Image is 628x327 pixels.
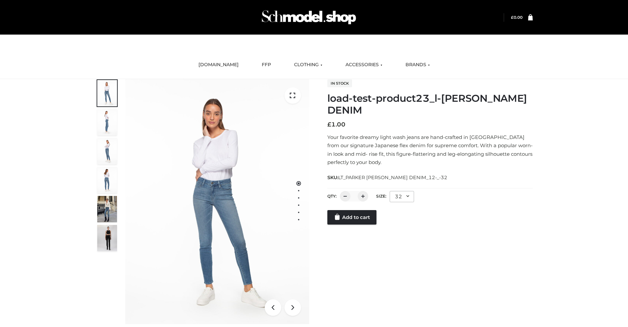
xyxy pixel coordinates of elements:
[390,191,414,202] div: 32
[511,15,523,20] a: £0.00
[97,109,117,135] img: 2001KLX-Ava-skinny-cove-4-scaled_4636a833-082b-4702-abec-fd5bf279c4fc.jpg
[97,167,117,193] img: 2001KLX-Ava-skinny-cove-2-scaled_32c0e67e-5e94-449c-a916-4c02a8c03427.jpg
[327,210,376,225] a: Add to cart
[289,58,327,72] a: CLOTHING
[327,133,533,167] p: Your favorite dreamy light wash jeans are hand-crafted in [GEOGRAPHIC_DATA] from our signature Ja...
[97,225,117,251] img: 49df5f96394c49d8b5cbdcda3511328a.HD-1080p-2.5Mbps-49301101_thumbnail.jpg
[338,175,447,180] span: LT_PARKER [PERSON_NAME] DENIM_12-_-32
[97,80,117,106] img: 2001KLX-Ava-skinny-cove-1-scaled_9b141654-9513-48e5-b76c-3dc7db129200.jpg
[376,194,386,199] label: Size:
[327,121,331,128] span: £
[327,174,448,181] span: SKU:
[259,4,358,30] img: Schmodel Admin 964
[97,196,117,222] img: Bowery-Skinny_Cove-1.jpg
[511,15,523,20] bdi: 0.00
[401,58,435,72] a: BRANDS
[125,79,309,324] img: 2001KLX-Ava-skinny-cove-1-scaled_9b141654-9513-48e5-b76c-3dc7db129200
[327,79,352,87] span: In stock
[97,138,117,164] img: 2001KLX-Ava-skinny-cove-3-scaled_eb6bf915-b6b9-448f-8c6c-8cabb27fd4b2.jpg
[327,93,533,116] h1: load-test-product23_l-[PERSON_NAME] DENIM
[194,58,244,72] a: [DOMAIN_NAME]
[257,58,276,72] a: FFP
[327,194,337,199] label: QTY:
[327,121,345,128] bdi: 1.00
[341,58,387,72] a: ACCESSORIES
[511,15,514,20] span: £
